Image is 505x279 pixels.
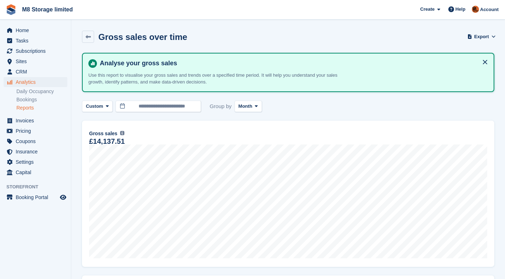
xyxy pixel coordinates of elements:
span: Settings [16,157,58,167]
a: menu [4,157,67,167]
span: Home [16,25,58,35]
span: Insurance [16,147,58,157]
a: Reports [16,105,67,111]
button: Export [469,31,494,42]
span: Subscriptions [16,46,58,56]
span: Custom [86,103,103,110]
button: Month [235,101,262,112]
span: Sites [16,56,58,66]
span: Analytics [16,77,58,87]
img: icon-info-grey-7440780725fd019a000dd9b08b2336e03edf1995a4989e88bcd33f0948082b44.svg [120,131,124,135]
p: Use this report to visualise your gross sales and trends over a specified time period. It will he... [88,72,338,86]
span: Coupons [16,136,58,146]
a: menu [4,116,67,126]
span: Help [455,6,465,13]
h2: Gross sales over time [98,32,187,42]
span: Month [238,103,252,110]
span: Create [420,6,434,13]
a: Preview store [59,193,67,202]
a: M8 Storage limited [19,4,76,15]
a: Daily Occupancy [16,88,67,95]
a: menu [4,67,67,77]
span: CRM [16,67,58,77]
a: menu [4,25,67,35]
span: Tasks [16,36,58,46]
a: menu [4,36,67,46]
a: menu [4,126,67,136]
h4: Analyse your gross sales [97,59,488,67]
span: Storefront [6,183,71,191]
span: Group by [210,101,232,112]
a: menu [4,192,67,202]
span: Account [480,6,499,13]
a: menu [4,147,67,157]
span: Export [474,33,489,40]
span: Gross sales [89,130,117,137]
button: Custom [82,101,113,112]
div: £14,137.51 [89,138,125,144]
a: menu [4,46,67,56]
img: stora-icon-8386f47178a22dfd0bd8f6a31ec36ba5ce8667c1dd55bd0f319d3a0aa187defe.svg [6,4,16,15]
a: Bookings [16,96,67,103]
a: menu [4,167,67,177]
span: Pricing [16,126,58,136]
span: Booking Portal [16,192,58,202]
span: Capital [16,167,58,177]
a: menu [4,77,67,87]
img: Andy McLafferty [472,6,479,13]
a: menu [4,136,67,146]
a: menu [4,56,67,66]
span: Invoices [16,116,58,126]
